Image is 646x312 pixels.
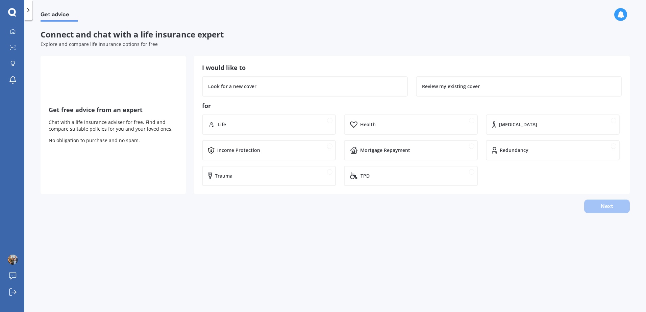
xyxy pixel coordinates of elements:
[360,121,376,128] div: Health
[208,121,215,128] img: Life
[499,121,537,128] div: [MEDICAL_DATA]
[202,102,622,110] h3: for
[215,173,232,179] div: Trauma
[218,121,226,128] div: Life
[361,173,370,179] div: TPD
[49,119,178,132] p: Chat with a life insurance adviser for free. Find and compare suitable policies for you and your ...
[350,173,358,179] img: TPD
[208,83,256,90] div: Look for a new cover
[422,83,480,90] div: Review my existing cover
[492,121,496,128] img: Cancer
[360,147,410,154] div: Mortgage Repayment
[350,147,357,154] img: Mortgage Repayment
[49,106,178,114] h3: Get free advice from an expert
[8,255,18,265] img: ACg8ocLDdkKyqA-OE9RxcLp4LNtl7km-bEqWN_uEzUMRCPtxU4mSGw7q-g=s96-c
[41,41,158,47] span: Explore and compare life insurance options for free
[49,137,178,144] p: No obligation to purchase and no spam.
[208,173,212,179] img: Trauma
[202,64,622,72] h3: I would like to
[500,147,528,154] div: Redundancy
[217,147,260,154] div: Income Protection
[41,29,224,40] span: Connect and chat with a life insurance expert
[41,11,78,20] span: Get advice
[208,147,214,154] img: Income Protection
[350,121,357,128] img: Health
[492,147,497,154] img: Redundancy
